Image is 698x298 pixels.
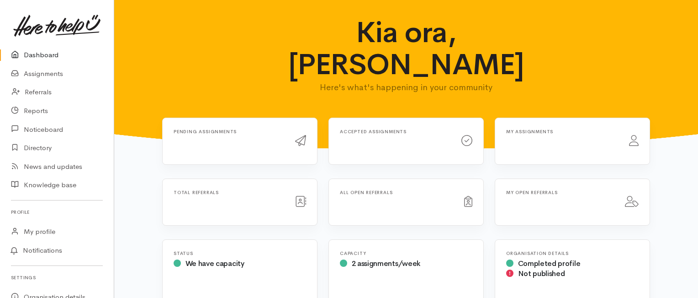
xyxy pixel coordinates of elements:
[185,259,244,268] span: We have capacity
[174,251,306,256] h6: Status
[340,251,472,256] h6: Capacity
[518,269,565,278] span: Not published
[174,190,284,195] h6: Total referrals
[506,251,639,256] h6: Organisation Details
[506,129,618,134] h6: My assignments
[271,16,541,81] h1: Kia ora, [PERSON_NAME]
[340,190,453,195] h6: All open referrals
[352,259,420,268] span: 2 assignments/week
[271,81,541,94] p: Here's what's happening in your community
[174,129,284,134] h6: Pending assignments
[340,129,450,134] h6: Accepted assignments
[518,259,581,268] span: Completed profile
[11,206,103,218] h6: Profile
[11,271,103,284] h6: Settings
[506,190,614,195] h6: My open referrals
